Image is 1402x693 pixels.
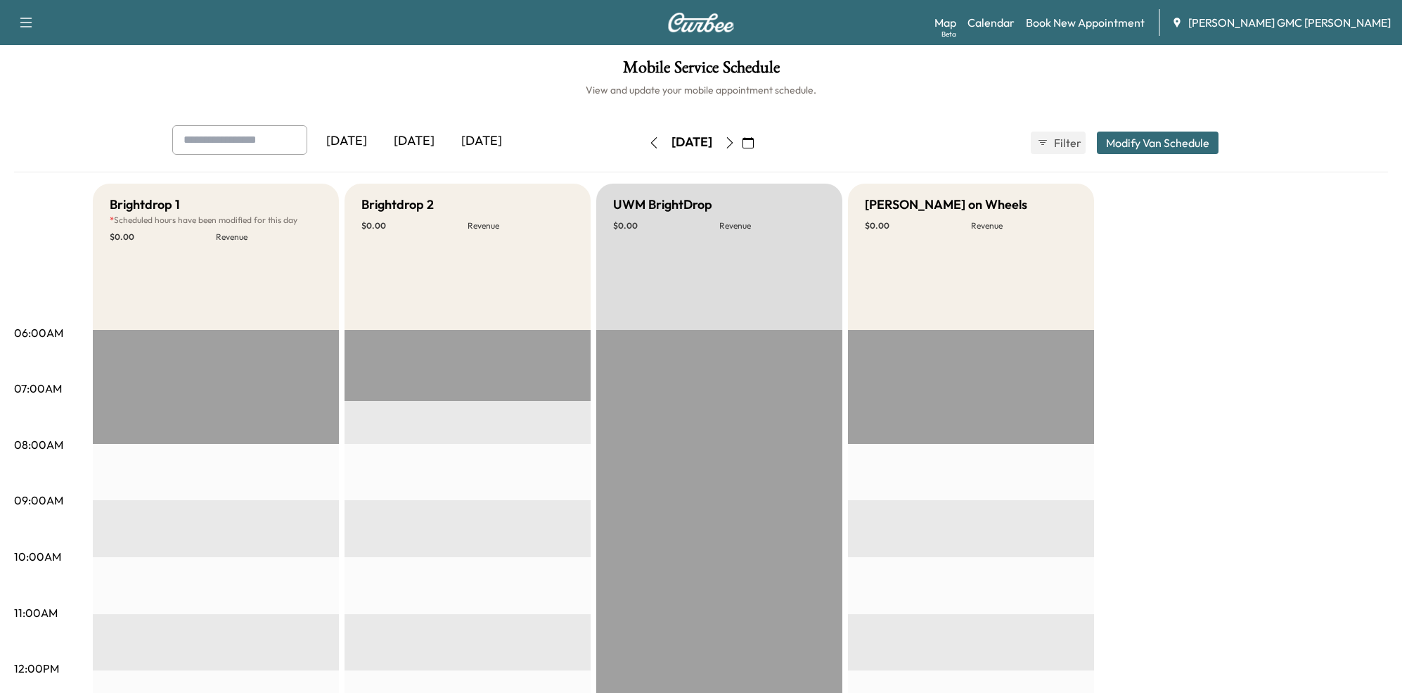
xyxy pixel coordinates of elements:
[613,195,712,215] h5: UWM BrightDrop
[14,324,63,341] p: 06:00AM
[613,220,719,231] p: $ 0.00
[110,215,322,226] p: Scheduled hours have been modified for this day
[14,436,63,453] p: 08:00AM
[14,492,63,509] p: 09:00AM
[1031,132,1086,154] button: Filter
[361,195,434,215] h5: Brightdrop 2
[14,660,59,677] p: 12:00PM
[1188,14,1391,31] span: [PERSON_NAME] GMC [PERSON_NAME]
[934,14,956,31] a: MapBeta
[313,125,380,158] div: [DATE]
[941,29,956,39] div: Beta
[671,134,712,151] div: [DATE]
[1054,134,1079,151] span: Filter
[110,195,180,215] h5: Brightdrop 1
[865,195,1027,215] h5: [PERSON_NAME] on Wheels
[14,380,62,397] p: 07:00AM
[216,231,322,243] p: Revenue
[1097,132,1218,154] button: Modify Van Schedule
[14,59,1388,83] h1: Mobile Service Schedule
[967,14,1015,31] a: Calendar
[110,231,216,243] p: $ 0.00
[380,125,448,158] div: [DATE]
[971,220,1077,231] p: Revenue
[14,548,61,565] p: 10:00AM
[361,220,468,231] p: $ 0.00
[865,220,971,231] p: $ 0.00
[14,83,1388,97] h6: View and update your mobile appointment schedule.
[719,220,825,231] p: Revenue
[667,13,735,32] img: Curbee Logo
[1026,14,1145,31] a: Book New Appointment
[448,125,515,158] div: [DATE]
[468,220,574,231] p: Revenue
[14,604,58,621] p: 11:00AM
